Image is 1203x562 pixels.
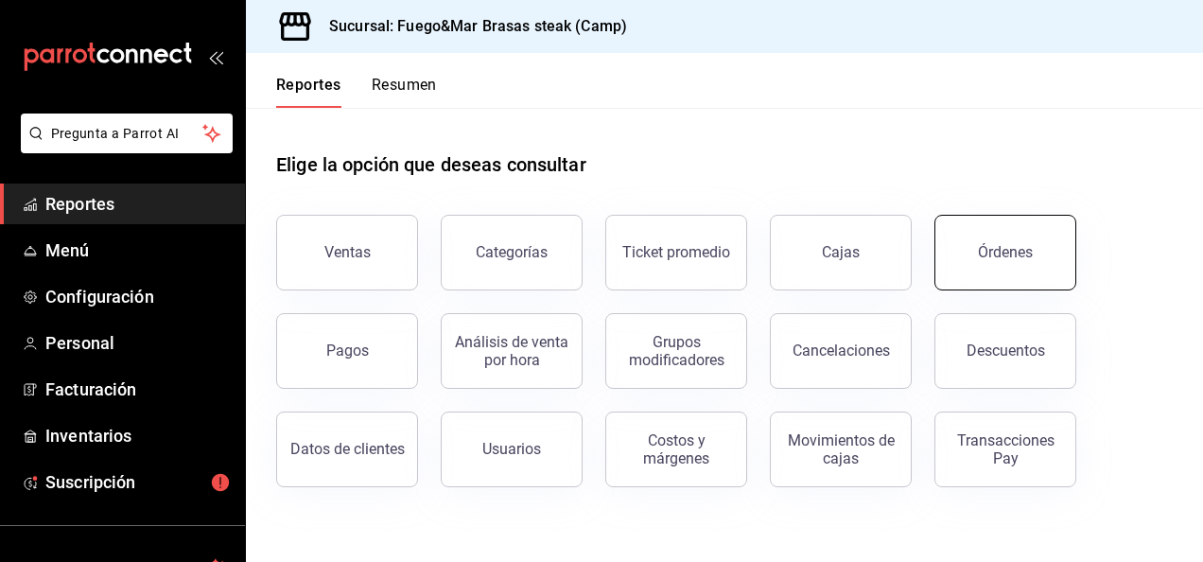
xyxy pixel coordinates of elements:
[618,333,735,369] div: Grupos modificadores
[605,313,747,389] button: Grupos modificadores
[208,49,223,64] button: open_drawer_menu
[276,313,418,389] button: Pagos
[51,124,203,144] span: Pregunta a Parrot AI
[605,412,747,487] button: Costos y márgenes
[441,313,583,389] button: Análisis de venta por hora
[276,412,418,487] button: Datos de clientes
[45,377,230,402] span: Facturación
[441,215,583,290] button: Categorías
[372,76,437,108] button: Resumen
[967,342,1045,360] div: Descuentos
[276,150,586,179] h1: Elige la opción que deseas consultar
[324,243,371,261] div: Ventas
[290,440,405,458] div: Datos de clientes
[45,237,230,263] span: Menú
[822,241,861,264] div: Cajas
[622,243,730,261] div: Ticket promedio
[441,412,583,487] button: Usuarios
[934,412,1076,487] button: Transacciones Pay
[770,313,912,389] button: Cancelaciones
[276,76,437,108] div: navigation tabs
[45,284,230,309] span: Configuración
[21,114,233,153] button: Pregunta a Parrot AI
[45,330,230,356] span: Personal
[314,15,627,38] h3: Sucursal: Fuego&Mar Brasas steak (Camp)
[618,431,735,467] div: Costos y márgenes
[276,76,341,108] button: Reportes
[978,243,1033,261] div: Órdenes
[276,215,418,290] button: Ventas
[453,333,570,369] div: Análisis de venta por hora
[770,215,912,290] a: Cajas
[793,342,890,360] div: Cancelaciones
[934,313,1076,389] button: Descuentos
[476,243,548,261] div: Categorías
[782,431,899,467] div: Movimientos de cajas
[934,215,1076,290] button: Órdenes
[45,423,230,448] span: Inventarios
[770,412,912,487] button: Movimientos de cajas
[605,215,747,290] button: Ticket promedio
[13,137,233,157] a: Pregunta a Parrot AI
[45,469,230,495] span: Suscripción
[947,431,1064,467] div: Transacciones Pay
[326,342,369,360] div: Pagos
[482,440,541,458] div: Usuarios
[45,191,230,217] span: Reportes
